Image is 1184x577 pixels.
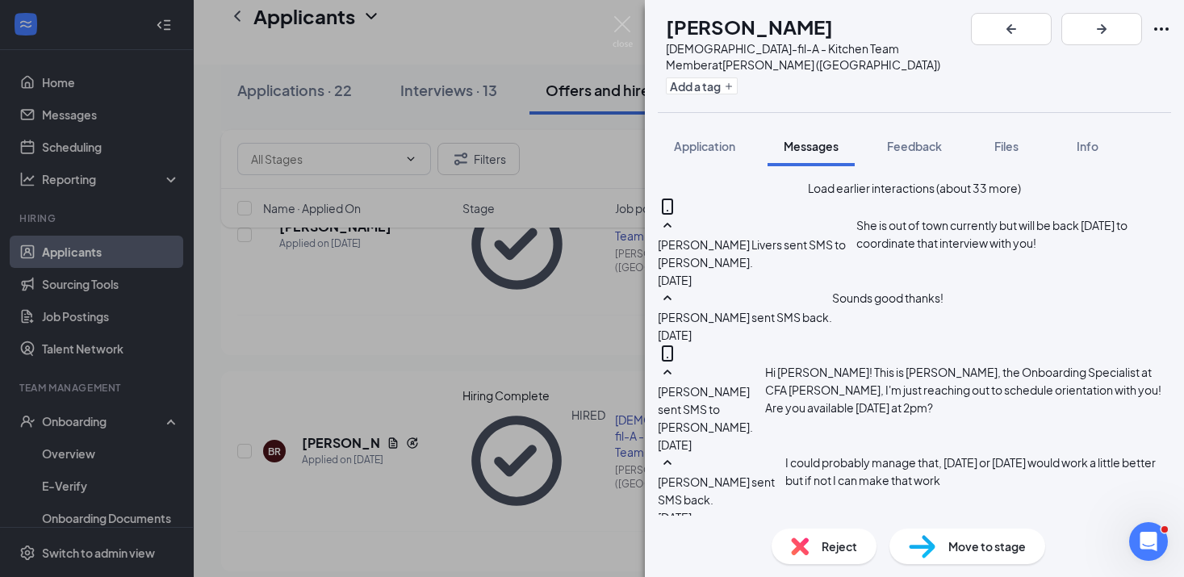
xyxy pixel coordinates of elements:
[832,291,943,305] span: Sounds good thanks!
[658,384,753,434] span: [PERSON_NAME] sent SMS to [PERSON_NAME].
[674,139,735,153] span: Application
[1061,13,1142,45] button: ArrowRight
[658,197,677,216] svg: MobileSms
[658,436,692,454] span: [DATE]
[666,77,738,94] button: PlusAdd a tag
[658,271,692,289] span: [DATE]
[808,179,1021,197] button: Load earlier interactions (about 33 more)
[1092,19,1111,39] svg: ArrowRight
[1152,19,1171,39] svg: Ellipses
[765,365,1161,415] span: Hi [PERSON_NAME]! This is [PERSON_NAME], the Onboarding Specialist at CFA [PERSON_NAME], I'm just...
[994,139,1019,153] span: Files
[658,475,775,507] span: [PERSON_NAME] sent SMS back.
[658,344,677,363] svg: MobileSms
[666,13,833,40] h1: [PERSON_NAME]
[658,508,692,526] span: [DATE]
[1002,19,1021,39] svg: ArrowLeftNew
[666,40,963,73] div: [DEMOGRAPHIC_DATA]-fil-A - Kitchen Team Member at [PERSON_NAME] ([GEOGRAPHIC_DATA])
[658,454,677,473] svg: SmallChevronUp
[658,216,677,236] svg: SmallChevronUp
[658,363,677,383] svg: SmallChevronUp
[948,537,1026,555] span: Move to stage
[785,455,1156,487] span: I could probably manage that, [DATE] or [DATE] would work a little better but if not I can make t...
[784,139,839,153] span: Messages
[856,218,1128,250] span: She is out of town currently but will be back [DATE] to coordinate that interview with you!
[887,139,942,153] span: Feedback
[971,13,1052,45] button: ArrowLeftNew
[658,237,846,270] span: [PERSON_NAME] Livers sent SMS to [PERSON_NAME].
[658,289,677,308] svg: SmallChevronUp
[1077,139,1098,153] span: Info
[1129,522,1168,561] iframe: Intercom live chat
[658,310,832,324] span: [PERSON_NAME] sent SMS back.
[724,82,734,91] svg: Plus
[658,326,692,344] span: [DATE]
[822,537,857,555] span: Reject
